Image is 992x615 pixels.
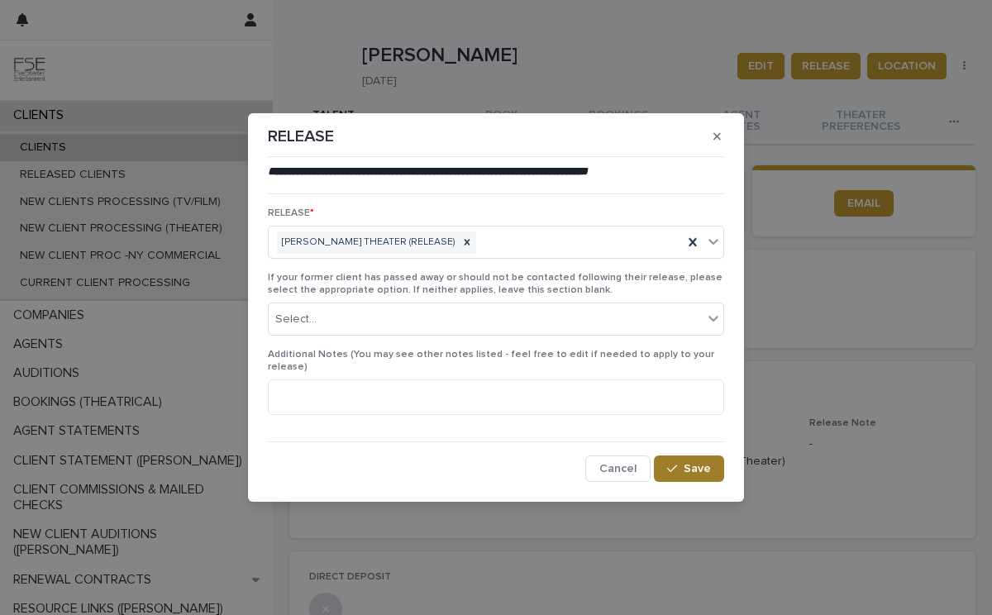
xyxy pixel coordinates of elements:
[268,208,314,218] span: RELEASE
[268,350,714,371] span: Additional Notes (You may see other notes listed - feel free to edit if needed to apply to your r...
[585,455,651,482] button: Cancel
[277,231,458,254] div: [PERSON_NAME] THEATER (RELEASE)
[275,311,317,328] div: Select...
[684,463,711,474] span: Save
[268,273,723,294] span: If your former client has passed away or should not be contacted following their release, please ...
[268,126,334,146] p: RELEASE
[654,455,724,482] button: Save
[599,463,637,474] span: Cancel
